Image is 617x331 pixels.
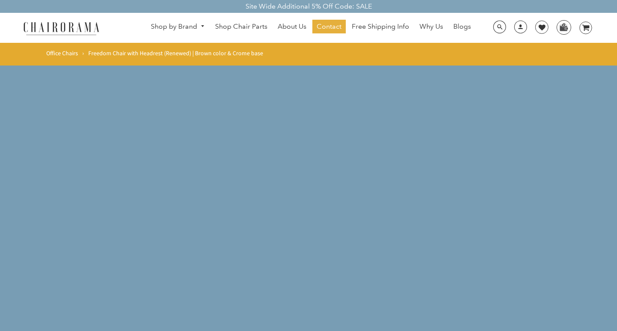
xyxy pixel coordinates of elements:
[419,22,443,31] span: Why Us
[453,22,471,31] span: Blogs
[557,21,570,33] img: WhatsApp_Image_2024-07-12_at_16.23.01.webp
[415,20,447,33] a: Why Us
[147,20,209,33] a: Shop by Brand
[312,20,346,33] a: Contact
[449,20,475,33] a: Blogs
[82,49,84,57] span: ›
[141,20,481,36] nav: DesktopNavigation
[88,49,263,57] span: Freedom Chair with Headrest (Renewed) | Brown color & Crome base
[46,49,78,57] a: Office Chairs
[215,22,267,31] span: Shop Chair Parts
[46,49,266,61] nav: breadcrumbs
[211,20,272,33] a: Shop Chair Parts
[18,21,104,36] img: chairorama
[317,22,341,31] span: Contact
[273,20,311,33] a: About Us
[347,20,413,33] a: Free Shipping Info
[278,22,306,31] span: About Us
[352,22,409,31] span: Free Shipping Info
